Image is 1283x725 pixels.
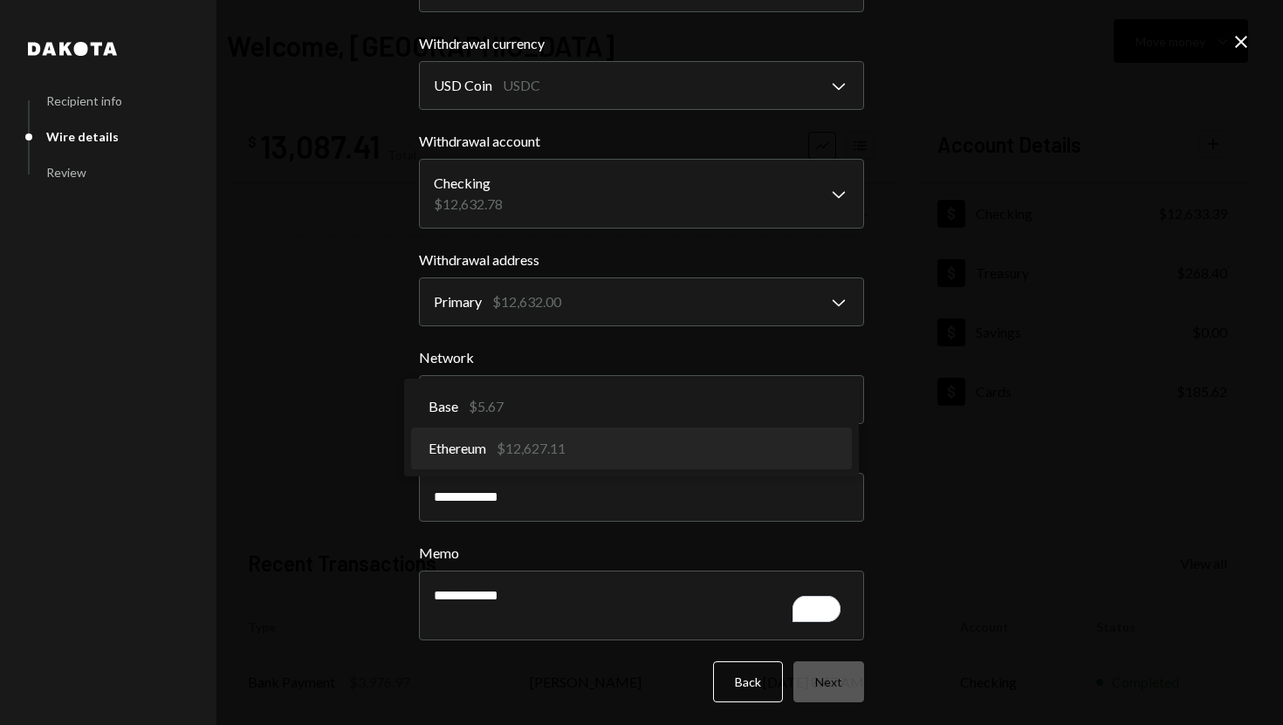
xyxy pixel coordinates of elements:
span: Ethereum [429,438,486,459]
label: Memo [419,543,864,564]
div: USDC [503,75,540,96]
button: Back [713,661,783,702]
label: Network [419,347,864,368]
div: $5.67 [469,396,504,417]
textarea: To enrich screen reader interactions, please activate Accessibility in Grammarly extension settings [419,571,864,640]
label: Withdrawal currency [419,33,864,54]
div: $12,632.00 [492,291,561,312]
label: Withdrawal account [419,131,864,152]
span: Base [429,396,458,417]
button: Withdrawal account [419,159,864,229]
div: $12,627.11 [497,438,566,459]
button: Withdrawal address [419,277,864,326]
label: Withdrawal address [419,250,864,270]
div: Wire details [46,129,119,144]
div: Review [46,165,86,180]
div: Recipient info [46,93,122,108]
button: Withdrawal currency [419,61,864,110]
button: Network [419,375,864,424]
